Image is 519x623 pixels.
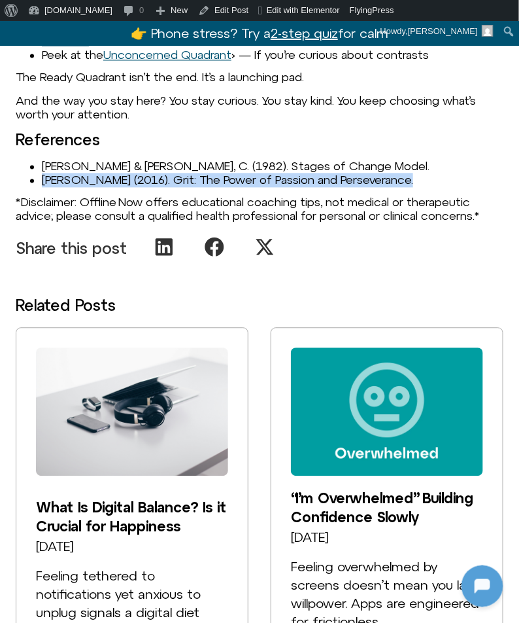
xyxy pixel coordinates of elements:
li: Peek at the › — If you’re curious about contrasts [42,48,503,63]
div: Share on x-twitter [241,233,291,262]
p: The Ready Quadrant isn’t the end. It’s a launching pad. [16,71,503,85]
img: overwhelmed [291,348,483,476]
li: [PERSON_NAME] (2016). Grit: The Power of Passion and Perseverance. [42,173,503,188]
p: *Disclaimer: Offline Now offers educational coaching tips, not medical or therapeutic advice; ple... [16,196,503,224]
a: “I’m Overwhelmed” Building Confidence Slowly [291,490,473,526]
li: [PERSON_NAME] & [PERSON_NAME], C. (1982). Stages of Change Model. [42,160,503,174]
u: 2-step quiz [271,26,338,41]
a: What Is Digital Balance? Is it Crucial for Happiness [36,499,226,535]
time: [DATE] [36,539,74,554]
a: Howdy, [376,21,499,42]
a: [DATE] [291,531,329,545]
span: Edit with Elementor [267,5,340,15]
span: [PERSON_NAME] [408,26,478,36]
div: Share on linkedin [140,233,190,262]
a: [DATE] [36,540,74,554]
h3: References [16,132,503,149]
a: Unconcerned Quadrant [103,48,231,62]
div: Share on facebook [190,233,241,262]
iframe: Botpress [461,565,503,607]
p: And the way you stay here? You stay curious. You stay kind. You keep choosing what’s worth your a... [16,94,503,122]
a: 👉 Phone stress? Try a2-step quizfor calm [131,26,388,41]
h3: Related Posts [16,297,503,314]
p: Share this post [16,240,127,257]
